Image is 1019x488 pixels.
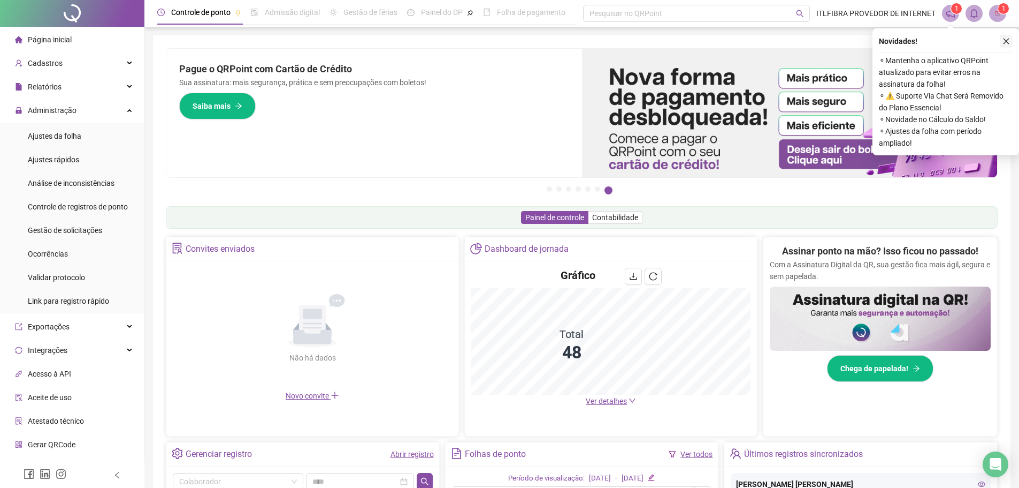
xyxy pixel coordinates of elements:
span: Folha de pagamento [497,8,565,17]
div: Não há dados [263,352,362,364]
sup: 1 [951,3,962,14]
span: Acesso à API [28,370,71,378]
span: qrcode [15,441,22,448]
div: Folhas de ponto [465,445,526,463]
div: Convites enviados [186,240,255,258]
h2: Assinar ponto na mão? Isso ficou no passado! [782,244,978,259]
span: ITLFIBRA PROVEDOR DE INTERNET [816,7,936,19]
img: banner%2F096dab35-e1a4-4d07-87c2-cf089f3812bf.png [582,49,998,177]
span: 1 [955,5,959,12]
p: Sua assinatura: mais segurança, prática e sem preocupações com boletos! [179,77,569,88]
span: team [730,448,741,459]
span: Gestão de férias [343,8,397,17]
span: Ajustes da folha [28,132,81,140]
span: close [1002,37,1010,45]
img: banner%2F02c71560-61a6-44d4-94b9-c8ab97240462.png [770,287,991,351]
span: Painel de controle [525,213,584,222]
span: pushpin [235,10,241,16]
span: 1 [1002,5,1006,12]
span: notification [946,9,955,18]
span: Ver detalhes [586,397,627,406]
span: clock-circle [157,9,165,16]
span: Novidades ! [879,35,917,47]
span: pushpin [467,10,473,16]
span: eye [978,481,985,488]
span: arrow-right [913,365,920,372]
div: Últimos registros sincronizados [744,445,863,463]
span: Ocorrências [28,250,68,258]
a: Ver detalhes down [586,397,636,406]
span: Atestado técnico [28,417,84,425]
div: [DATE] [622,473,643,484]
span: Validar protocolo [28,273,85,282]
a: Ver todos [680,450,712,459]
span: Chega de papelada! [840,363,908,374]
p: Com a Assinatura Digital da QR, sua gestão fica mais ágil, segura e sem papelada. [770,259,991,282]
span: book [483,9,491,16]
span: sync [15,347,22,354]
span: Integrações [28,346,67,355]
span: Controle de ponto [171,8,231,17]
span: audit [15,394,22,401]
button: Chega de papelada! [827,355,933,382]
span: Aceite de uso [28,393,72,402]
span: reload [649,272,657,281]
span: Contabilidade [592,213,638,222]
span: user-add [15,59,22,67]
div: Dashboard de jornada [485,240,569,258]
span: Relatórios [28,82,62,91]
span: Administração [28,106,76,115]
button: 7 [604,186,612,194]
span: dashboard [407,9,415,16]
button: 3 [566,186,571,192]
a: Abrir registro [390,450,434,459]
span: Exportações [28,322,70,331]
span: bell [969,9,979,18]
span: ⚬ Mantenha o aplicativo QRPoint atualizado para evitar erros na assinatura da folha! [879,55,1013,90]
button: 2 [556,186,562,192]
span: Painel do DP [421,8,463,17]
span: solution [172,243,183,254]
span: file-text [451,448,462,459]
h4: Gráfico [561,268,595,283]
span: Controle de registros de ponto [28,202,128,211]
span: solution [15,417,22,425]
div: Período de visualização: [508,473,585,484]
span: left [113,471,121,479]
span: Gerar QRCode [28,440,75,449]
img: 38576 [990,5,1006,21]
span: Link para registro rápido [28,297,109,305]
span: Análise de inconsistências [28,179,114,187]
span: home [15,36,22,43]
span: Gestão de solicitações [28,226,102,235]
div: [DATE] [589,473,611,484]
span: ⚬ Novidade no Cálculo do Saldo! [879,114,1013,125]
span: setting [172,448,183,459]
h2: Pague o QRPoint com Cartão de Crédito [179,62,569,77]
span: linkedin [40,469,50,479]
span: arrow-right [235,102,242,110]
sup: Atualize o seu contato no menu Meus Dados [998,3,1009,14]
span: api [15,370,22,378]
span: facebook [24,469,34,479]
span: Novo convite [286,392,339,400]
span: instagram [56,469,66,479]
span: file-done [251,9,258,16]
span: plus [331,391,339,400]
button: 6 [595,186,600,192]
button: 4 [576,186,581,192]
span: ⚬ Ajustes da folha com período ampliado! [879,125,1013,149]
span: lock [15,107,22,114]
span: sun [330,9,337,16]
span: search [796,10,804,18]
div: Open Intercom Messenger [983,452,1008,477]
span: Ajustes rápidos [28,155,79,164]
span: Admissão digital [265,8,320,17]
span: search [420,477,429,486]
span: Saiba mais [193,100,231,112]
div: - [615,473,617,484]
span: download [629,272,638,281]
span: edit [648,474,655,481]
span: pie-chart [470,243,481,254]
div: Gerenciar registro [186,445,252,463]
